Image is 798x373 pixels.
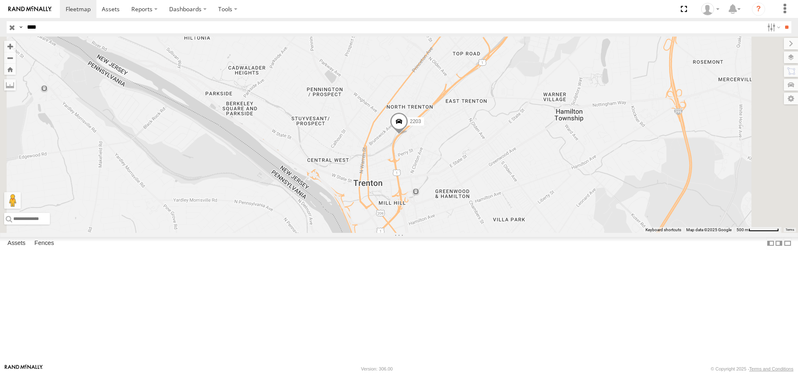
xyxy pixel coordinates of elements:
button: Map Scale: 500 m per 69 pixels [734,227,781,233]
label: Search Filter Options [764,21,782,33]
span: 2203 [410,119,421,124]
button: Drag Pegman onto the map to open Street View [4,192,21,209]
a: Terms and Conditions [749,366,793,371]
span: Map data ©2025 Google [686,227,731,232]
label: Dock Summary Table to the Left [766,237,775,249]
i: ? [752,2,765,16]
span: 500 m [736,227,749,232]
button: Zoom out [4,52,16,64]
label: Hide Summary Table [783,237,792,249]
label: Dock Summary Table to the Right [775,237,783,249]
label: Fences [30,237,58,249]
button: Keyboard shortcuts [645,227,681,233]
label: Assets [3,237,30,249]
div: Thomas Ward [698,3,722,15]
button: Zoom in [4,41,16,52]
button: Zoom Home [4,64,16,75]
label: Measure [4,79,16,91]
label: Map Settings [784,93,798,104]
a: Terms (opens in new tab) [786,228,794,232]
div: Version: 306.00 [361,366,393,371]
div: © Copyright 2025 - [711,366,793,371]
label: Search Query [17,21,24,33]
a: Visit our Website [5,365,43,373]
img: rand-logo.svg [8,6,52,12]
